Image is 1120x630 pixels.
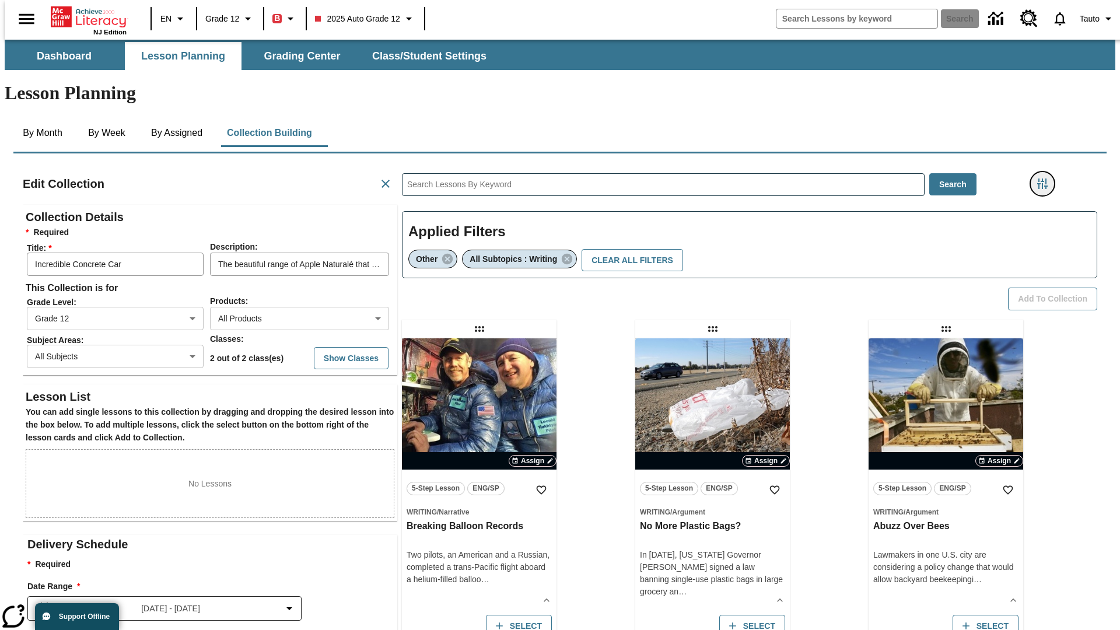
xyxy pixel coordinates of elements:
[27,535,397,554] h2: Delivery Schedule
[470,254,557,264] span: All Subtopics : Writing
[640,506,785,518] span: Topic: Writing/Argument
[407,549,552,586] div: Two pilots, an American and a Russian, completed a trans-Pacific flight aboard a helium-filled ballo
[27,243,209,253] span: Title :
[23,174,104,193] h2: Edit Collection
[33,601,296,615] button: Select the date range menu item
[9,2,44,36] button: Open side menu
[314,347,388,370] button: Show Classes
[26,406,394,444] h6: You can add single lessons to this collection by dragging and dropping the desired lesson into th...
[374,172,397,195] button: Cancel
[437,508,439,516] span: /
[27,253,204,276] input: Title
[764,480,785,501] button: Add to Favorites
[51,4,127,36] div: Home
[670,508,672,516] span: /
[771,591,789,609] button: Show Details
[27,345,204,368] div: All Subjects
[27,297,209,307] span: Grade Level :
[470,320,489,338] div: Draggable lesson: Breaking Balloon Records
[142,119,212,147] button: By Assigned
[5,42,497,70] div: SubNavbar
[78,119,136,147] button: By Week
[975,455,1023,467] button: Assign Choose Dates
[315,13,400,25] span: 2025 Auto Grade 12
[1005,591,1022,609] button: Show Details
[160,13,171,25] span: EN
[218,119,321,147] button: Collection Building
[672,508,705,516] span: Argument
[878,482,926,495] span: 5-Step Lesson
[244,42,360,70] button: Grading Center
[26,280,394,296] h6: This Collection is for
[407,506,552,518] span: Topic: Writing/Narrative
[210,307,389,330] div: All Products
[26,226,394,239] h6: Required
[412,482,460,495] span: 5-Step Lesson
[93,29,127,36] span: NJ Edition
[210,352,283,365] p: 2 out of 2 class(es)
[155,8,192,29] button: Language: EN, Select a language
[972,575,974,584] span: i
[439,508,469,516] span: Narrative
[873,508,904,516] span: Writing
[27,580,397,593] h3: Date Range
[703,320,722,338] div: Draggable lesson: No More Plastic Bags?
[141,603,200,615] span: [DATE] - [DATE]
[6,42,123,70] button: Dashboard
[640,508,670,516] span: Writing
[416,254,437,264] span: Other
[998,480,1019,501] button: Add to Favorites
[26,208,394,226] h2: Collection Details
[640,549,785,598] div: In [DATE], [US_STATE] Governor [PERSON_NAME] signed a law banning single-use plastic bags in larg...
[701,482,738,495] button: ENG/SP
[939,482,965,495] span: ENG/SP
[1045,3,1075,34] a: Notifications
[5,40,1115,70] div: SubNavbar
[538,591,555,609] button: Show Details
[1013,3,1045,34] a: Resource Center, Will open in new tab
[929,173,977,196] button: Search
[125,42,242,70] button: Lesson Planning
[1080,13,1100,25] span: Tauto
[407,508,437,516] span: Writing
[1075,8,1120,29] button: Profile/Settings
[268,8,302,29] button: Boost Class color is red. Change class color
[210,242,258,251] span: Description :
[521,456,544,466] span: Assign
[188,478,232,490] p: No Lessons
[13,119,72,147] button: By Month
[210,334,244,344] span: Classes :
[937,320,956,338] div: Draggable lesson: Abuzz Over Bees
[59,612,110,621] span: Support Offline
[477,575,481,584] span: o
[205,13,239,25] span: Grade 12
[467,482,505,495] button: ENG/SP
[873,506,1019,518] span: Topic: Writing/Argument
[51,5,127,29] a: Home
[473,482,499,495] span: ENG/SP
[408,218,1091,246] h2: Applied Filters
[201,8,260,29] button: Grade: Grade 12, Select a grade
[674,587,678,596] span: n
[988,456,1011,466] span: Assign
[27,335,209,345] span: Subject Areas :
[678,587,687,596] span: …
[981,3,1013,35] a: Data Center
[407,520,552,533] h3: Breaking Balloon Records
[462,250,577,268] div: Remove All Subtopics : Writing filter selected item
[640,482,698,495] button: 5-Step Lesson
[407,482,465,495] button: 5-Step Lesson
[402,174,924,195] input: Search Lessons By Keyword
[873,549,1019,586] div: Lawmakers in one U.S. city are considering a policy change that would allow backyard beekeeping
[35,603,119,630] button: Support Offline
[1031,172,1054,195] button: Filters Side menu
[310,8,420,29] button: Class: 2025 Auto Grade 12, Select your class
[210,253,389,276] input: Description
[509,455,556,467] button: Assign Choose Dates
[402,211,1097,279] div: Applied Filters
[904,508,905,516] span: /
[873,520,1019,533] h3: Abuzz Over Bees
[776,9,937,28] input: search field
[706,482,732,495] span: ENG/SP
[27,558,397,571] p: Required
